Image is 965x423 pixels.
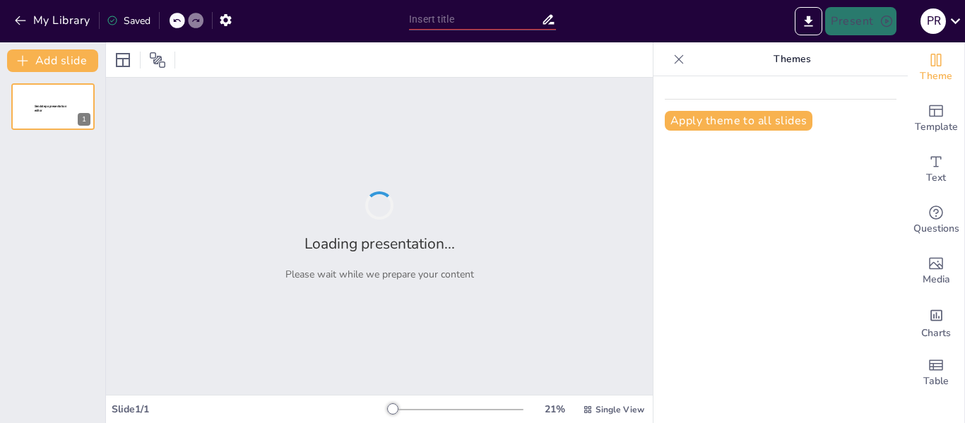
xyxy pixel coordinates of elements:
button: Export to PowerPoint [795,7,822,35]
div: Layout [112,49,134,71]
div: 21 % [538,403,572,416]
div: P R [920,8,946,34]
div: Change the overall theme [908,42,964,93]
h2: Loading presentation... [304,234,455,254]
div: Get real-time input from your audience [908,195,964,246]
span: Media [923,272,950,287]
button: Add slide [7,49,98,72]
span: Theme [920,68,952,84]
div: Add images, graphics, shapes or video [908,246,964,297]
button: Present [825,7,896,35]
div: 1 [78,113,90,126]
span: Template [915,119,958,135]
p: Please wait while we prepare your content [285,268,474,281]
span: Sendsteps presentation editor [35,105,66,112]
div: Add text boxes [908,144,964,195]
span: Questions [913,221,959,237]
div: Slide 1 / 1 [112,403,388,416]
p: Themes [690,42,894,76]
div: 1 [11,83,95,130]
span: Charts [921,326,951,341]
button: Apply theme to all slides [665,111,812,131]
div: Saved [107,14,150,28]
span: Table [923,374,949,389]
span: Single View [596,404,644,415]
input: Insert title [409,9,541,30]
div: Add a table [908,347,964,398]
button: P R [920,7,946,35]
div: Add ready made slides [908,93,964,144]
span: Text [926,170,946,186]
div: Add charts and graphs [908,297,964,347]
span: Position [149,52,166,68]
button: My Library [11,9,96,32]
